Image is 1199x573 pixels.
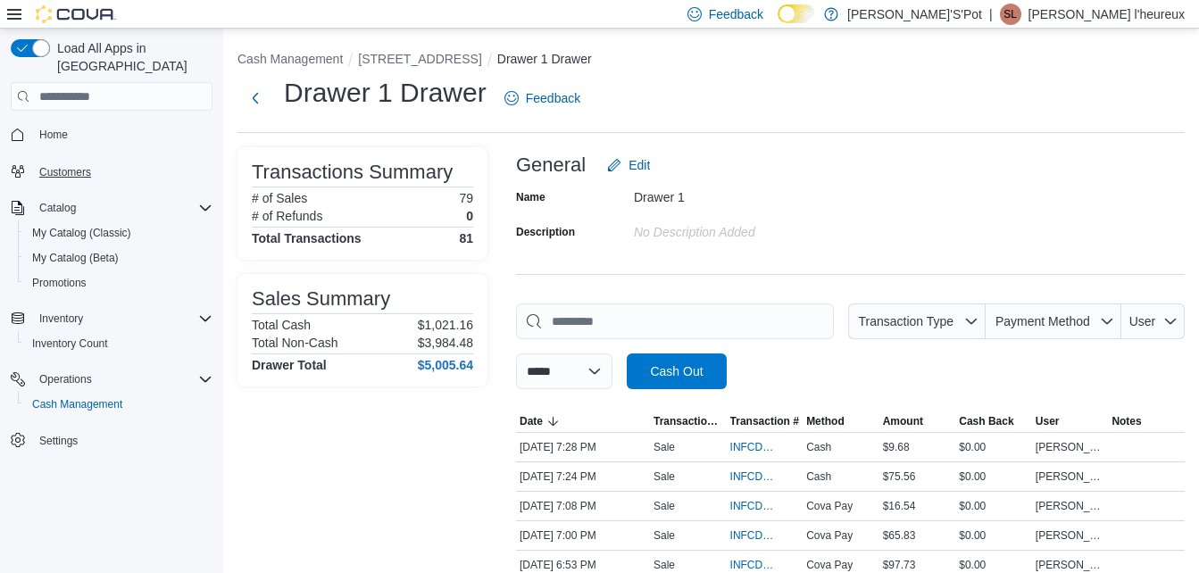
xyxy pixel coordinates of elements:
[986,303,1121,339] button: Payment Method
[989,4,993,25] p: |
[32,397,122,411] span: Cash Management
[4,306,220,331] button: Inventory
[654,469,675,484] p: Sale
[730,495,800,517] button: INFCDW-9736
[778,4,815,23] input: Dark Mode
[1036,469,1105,484] span: [PERSON_NAME] l'heureux
[806,469,831,484] span: Cash
[4,428,220,453] button: Settings
[520,414,543,428] span: Date
[32,369,99,390] button: Operations
[516,495,650,517] div: [DATE] 7:08 PM
[1036,414,1060,428] span: User
[32,124,75,145] a: Home
[516,411,650,432] button: Date
[806,414,845,428] span: Method
[39,372,92,386] span: Operations
[32,123,212,145] span: Home
[32,430,85,452] a: Settings
[459,231,473,245] h4: 81
[650,411,727,432] button: Transaction Type
[25,272,212,294] span: Promotions
[1028,4,1185,25] p: [PERSON_NAME] l'heureux
[32,308,90,329] button: Inventory
[18,245,220,270] button: My Catalog (Beta)
[806,440,831,454] span: Cash
[634,183,873,204] div: Drawer 1
[1036,440,1105,454] span: [PERSON_NAME] l'heureux
[730,558,782,572] span: INFCDW-9734
[418,336,473,350] p: $3,984.48
[883,499,916,513] span: $16.54
[709,5,763,23] span: Feedback
[252,162,453,183] h3: Transactions Summary
[25,333,212,354] span: Inventory Count
[50,39,212,75] span: Load All Apps in [GEOGRAPHIC_DATA]
[32,276,87,290] span: Promotions
[25,247,126,269] a: My Catalog (Beta)
[1003,4,1017,25] span: sl
[883,414,923,428] span: Amount
[883,528,916,543] span: $65.83
[730,499,782,513] span: INFCDW-9736
[32,308,212,329] span: Inventory
[654,528,675,543] p: Sale
[883,469,916,484] span: $75.56
[654,499,675,513] p: Sale
[418,358,473,372] h4: $5,005.64
[4,195,220,220] button: Catalog
[1129,314,1156,328] span: User
[516,225,575,239] label: Description
[654,558,675,572] p: Sale
[36,5,116,23] img: Cova
[1032,411,1109,432] button: User
[516,466,650,487] div: [DATE] 7:24 PM
[730,525,800,546] button: INFCDW-9735
[18,331,220,356] button: Inventory Count
[858,314,953,328] span: Transaction Type
[627,353,727,389] button: Cash Out
[727,411,803,432] button: Transaction #
[955,436,1032,458] div: $0.00
[284,75,487,111] h1: Drawer 1 Drawer
[1036,558,1105,572] span: [PERSON_NAME] l'heureux
[39,128,68,142] span: Home
[955,411,1032,432] button: Cash Back
[32,251,119,265] span: My Catalog (Beta)
[25,222,138,244] a: My Catalog (Classic)
[1036,499,1105,513] span: [PERSON_NAME] l'heureux
[4,158,220,184] button: Customers
[730,440,782,454] span: INFCDW-9738
[883,558,916,572] span: $97.73
[497,80,587,116] a: Feedback
[1036,528,1105,543] span: [PERSON_NAME] l'heureux
[4,121,220,147] button: Home
[237,50,1185,71] nav: An example of EuiBreadcrumbs
[39,165,91,179] span: Customers
[955,495,1032,517] div: $0.00
[32,160,212,182] span: Customers
[730,414,799,428] span: Transaction #
[730,528,782,543] span: INFCDW-9735
[526,89,580,107] span: Feedback
[459,191,473,205] p: 79
[1108,411,1185,432] button: Notes
[634,218,873,239] div: No Description added
[516,436,650,458] div: [DATE] 7:28 PM
[516,154,586,176] h3: General
[32,429,212,452] span: Settings
[252,288,390,310] h3: Sales Summary
[39,434,78,448] span: Settings
[32,369,212,390] span: Operations
[32,162,98,183] a: Customers
[4,367,220,392] button: Operations
[806,499,853,513] span: Cova Pay
[418,318,473,332] p: $1,021.16
[25,394,212,415] span: Cash Management
[1121,303,1185,339] button: User
[25,222,212,244] span: My Catalog (Classic)
[252,231,362,245] h4: Total Transactions
[848,303,986,339] button: Transaction Type
[1000,4,1021,25] div: samantha l'heureux
[806,558,853,572] span: Cova Pay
